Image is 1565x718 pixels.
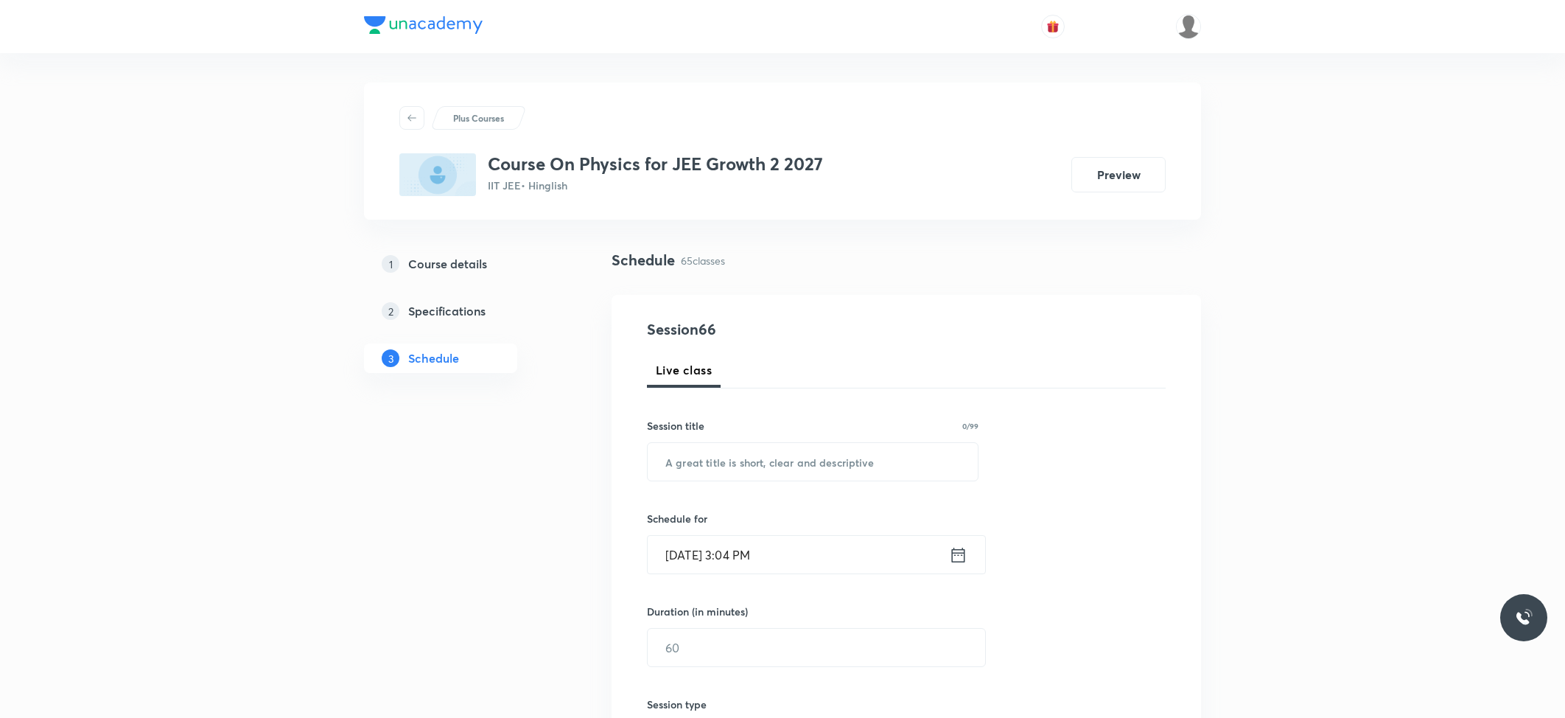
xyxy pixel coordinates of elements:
input: A great title is short, clear and descriptive [648,443,978,481]
h5: Schedule [408,349,459,367]
img: BF458939-86F2-4F00-B86F-AA12CBEB85C9_plus.png [399,153,476,196]
h6: Session type [647,697,707,712]
button: Preview [1071,157,1166,192]
a: 2Specifications [364,296,564,326]
img: Divya tyagi [1176,14,1201,39]
p: 2 [382,302,399,320]
img: Company Logo [364,16,483,34]
p: 65 classes [681,253,725,268]
h5: Specifications [408,302,486,320]
p: IIT JEE • Hinglish [488,178,823,193]
h6: Session title [647,418,704,433]
a: Company Logo [364,16,483,38]
h6: Schedule for [647,511,978,526]
p: 0/99 [962,422,978,430]
p: Plus Courses [453,111,504,125]
a: 1Course details [364,249,564,279]
img: avatar [1046,20,1060,33]
span: Live class [656,361,712,379]
input: 60 [648,629,985,666]
p: 3 [382,349,399,367]
h4: Schedule [612,249,675,271]
p: 1 [382,255,399,273]
h6: Duration (in minutes) [647,604,748,619]
h5: Course details [408,255,487,273]
h3: Course On Physics for JEE Growth 2 2027 [488,153,823,175]
h4: Session 66 [647,318,916,341]
img: ttu [1515,609,1533,627]
button: avatar [1041,15,1065,38]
